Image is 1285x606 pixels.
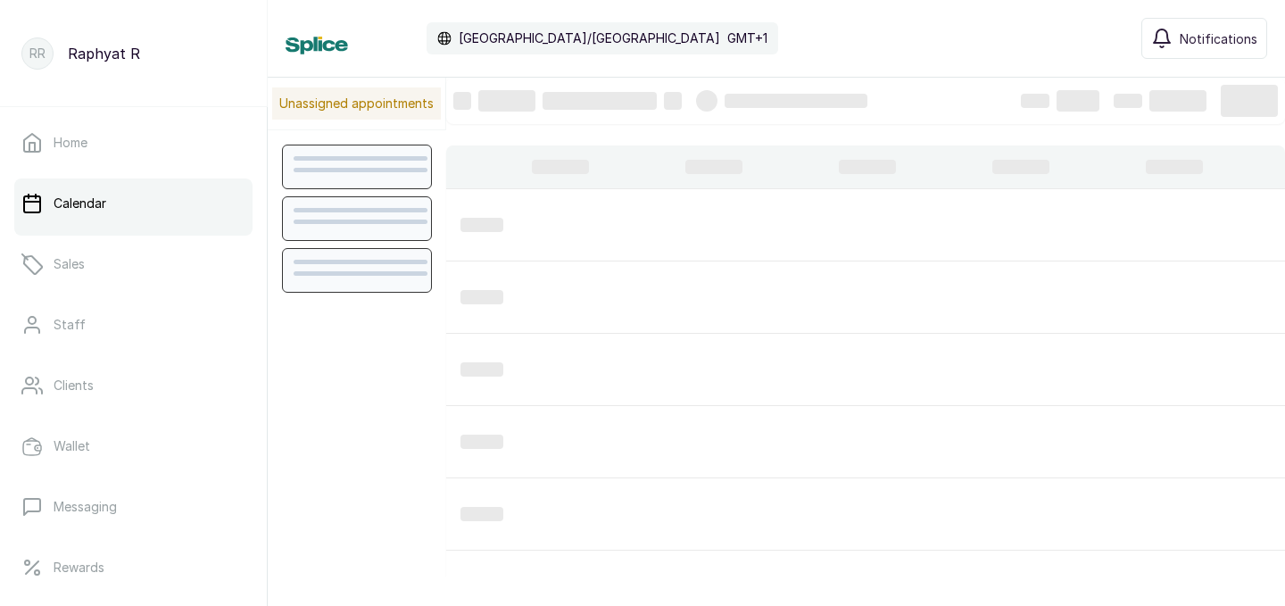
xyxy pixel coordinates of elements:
[14,300,253,350] a: Staff
[29,45,46,62] p: RR
[54,195,106,212] p: Calendar
[14,482,253,532] a: Messaging
[14,118,253,168] a: Home
[727,29,767,47] p: GMT+1
[1180,29,1257,48] span: Notifications
[54,316,86,334] p: Staff
[54,437,90,455] p: Wallet
[54,559,104,577] p: Rewards
[459,29,720,47] p: [GEOGRAPHIC_DATA]/[GEOGRAPHIC_DATA]
[14,178,253,228] a: Calendar
[14,543,253,593] a: Rewards
[14,421,253,471] a: Wallet
[14,239,253,289] a: Sales
[54,255,85,273] p: Sales
[1141,18,1267,59] button: Notifications
[14,361,253,411] a: Clients
[54,134,87,152] p: Home
[54,377,94,394] p: Clients
[54,498,117,516] p: Messaging
[68,43,140,64] p: Raphyat R
[272,87,441,120] p: Unassigned appointments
